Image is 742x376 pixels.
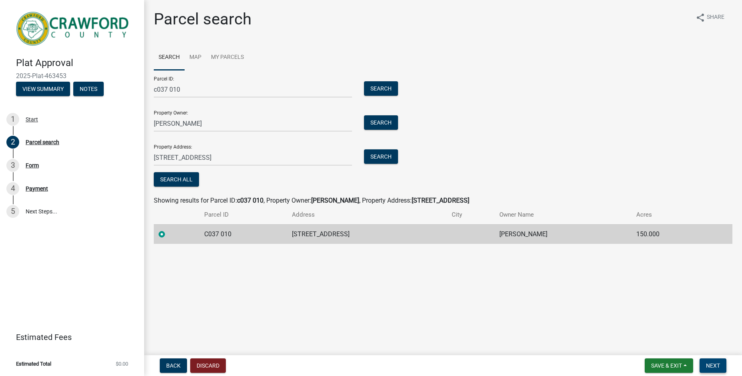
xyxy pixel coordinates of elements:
button: Discard [190,358,226,373]
th: Owner Name [495,205,631,224]
strong: [PERSON_NAME] [311,197,359,204]
td: C037 010 [199,224,287,244]
button: Back [160,358,187,373]
td: 150.000 [631,224,710,244]
strong: [STREET_ADDRESS] [412,197,469,204]
div: 5 [6,205,19,218]
h4: Plat Approval [16,57,138,69]
span: $0.00 [116,361,128,366]
i: share [696,13,705,22]
div: 1 [6,113,19,126]
span: Estimated Total [16,361,51,366]
td: [PERSON_NAME] [495,224,631,244]
wm-modal-confirm: Notes [73,86,104,92]
button: Search [364,115,398,130]
span: Save & Exit [651,362,682,369]
div: Parcel search [26,139,59,145]
div: 4 [6,182,19,195]
wm-modal-confirm: Summary [16,86,70,92]
h1: Parcel search [154,10,251,29]
button: Search [364,81,398,96]
a: My Parcels [206,45,249,70]
button: Save & Exit [645,358,693,373]
td: [STREET_ADDRESS] [287,224,447,244]
div: 3 [6,159,19,172]
button: Search All [154,172,199,187]
div: Payment [26,186,48,191]
span: Next [706,362,720,369]
th: Address [287,205,447,224]
button: Next [700,358,726,373]
strong: c037 010 [237,197,263,204]
div: 2 [6,136,19,149]
button: View Summary [16,82,70,96]
th: Parcel ID [199,205,287,224]
div: Showing results for Parcel ID: , Property Owner: , Property Address: [154,196,732,205]
a: Estimated Fees [6,329,131,345]
button: Search [364,149,398,164]
div: Start [26,117,38,122]
th: City [447,205,495,224]
a: Map [185,45,206,70]
span: 2025-Plat-463453 [16,72,128,80]
button: Notes [73,82,104,96]
th: Acres [631,205,710,224]
a: Search [154,45,185,70]
span: Back [166,362,181,369]
div: Form [26,163,39,168]
span: Share [707,13,724,22]
img: Crawford County, Georgia [16,8,131,49]
button: shareShare [689,10,731,25]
